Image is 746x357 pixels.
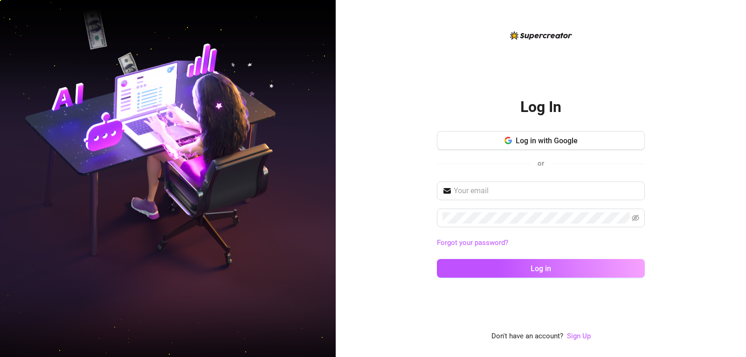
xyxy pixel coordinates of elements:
[437,259,645,278] button: Log in
[454,185,639,196] input: Your email
[632,214,639,222] span: eye-invisible
[531,264,551,273] span: Log in
[516,136,578,145] span: Log in with Google
[538,159,544,168] span: or
[437,131,645,150] button: Log in with Google
[520,98,561,117] h2: Log In
[491,331,563,342] span: Don't have an account?
[567,332,591,340] a: Sign Up
[437,238,645,249] a: Forgot your password?
[510,31,572,40] img: logo-BBDzfeDw.svg
[437,238,508,247] a: Forgot your password?
[567,331,591,342] a: Sign Up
